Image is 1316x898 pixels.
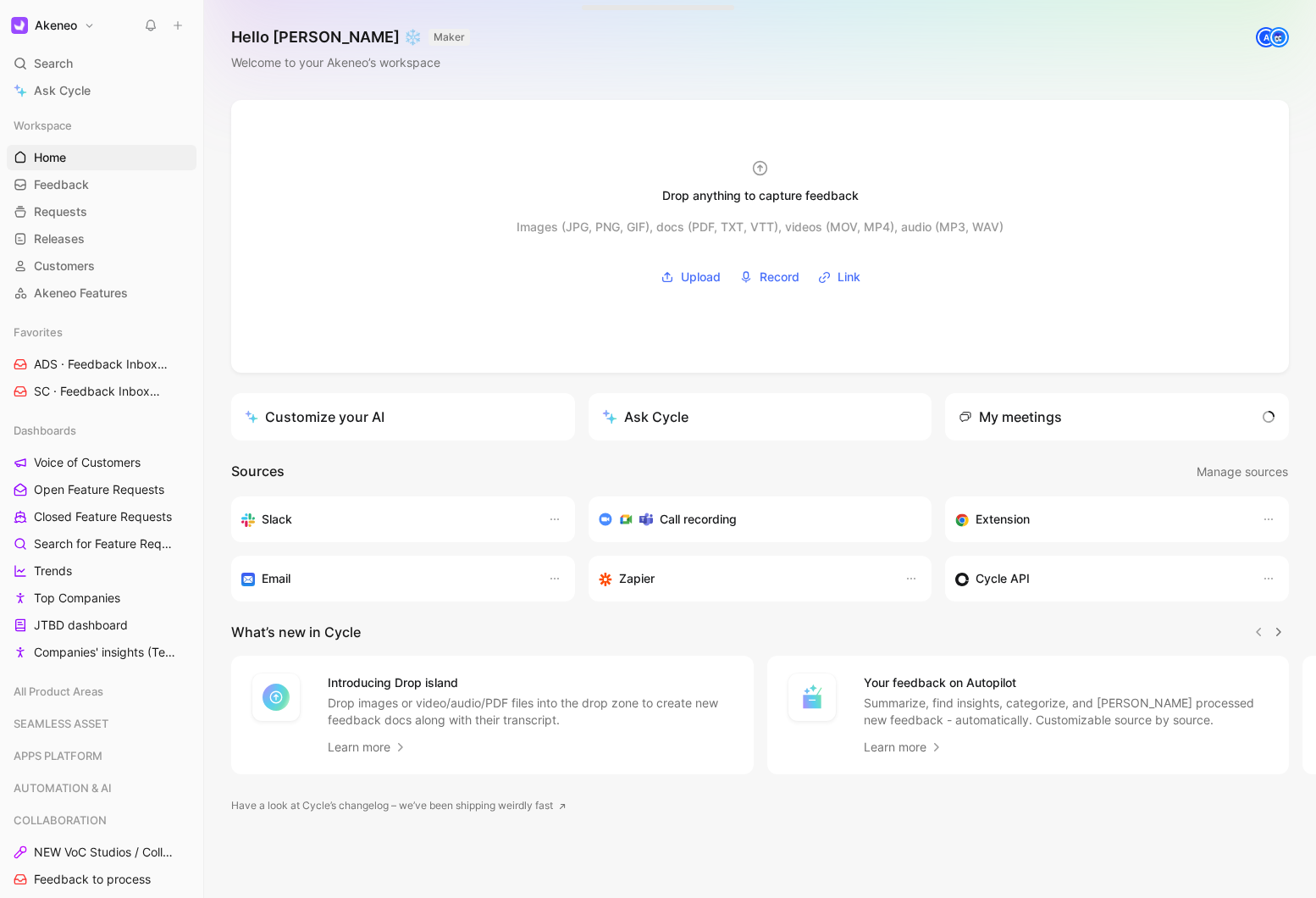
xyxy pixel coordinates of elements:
[864,737,943,757] a: Learn more
[34,508,172,525] span: Closed Feature Requests
[7,679,196,704] div: All Product Areas
[14,422,76,439] span: Dashboards
[7,585,196,611] a: Top Companies
[34,454,141,471] span: Voice of Customers
[34,356,169,374] span: ADS · Feedback Inbox
[1258,29,1275,46] div: A
[7,253,196,279] a: Customers
[7,743,196,773] div: APPS PLATFORM
[589,393,932,441] button: Ask Cycle
[34,871,151,888] span: Feedback to process
[231,797,567,814] a: Have a look at Cycle’s changelog – we’ve been shipping weirdly fast
[7,226,196,252] a: Releases
[241,509,531,529] div: Sync your customers, send feedback and get updates in Slack
[599,568,888,589] div: Capture feedback from thousands of sources with Zapier (survey results, recordings, sheets, etc).
[7,14,99,37] button: AkeneoAkeneo
[7,379,196,404] a: SC · Feedback InboxSHARED CATALOGS
[7,558,196,584] a: Trends
[34,644,180,661] span: Companies' insights (Test [PERSON_NAME])
[7,867,196,892] a: Feedback to process
[619,568,655,589] h3: Zapier
[34,203,87,220] span: Requests
[328,695,733,729] p: Drop images or video/audio/PDF files into the drop zone to create new feedback docs along with th...
[517,217,1004,237] div: Images (JPG, PNG, GIF), docs (PDF, TXT, VTT), videos (MOV, MP4), audio (MP3, WAV)
[34,258,95,274] span: Customers
[34,149,66,166] span: Home
[812,264,866,290] button: Link
[7,418,196,665] div: DashboardsVoice of CustomersOpen Feature RequestsClosed Feature RequestsSearch for Feature Reques...
[231,53,470,73] div: Welcome to your Akeneo’s workspace
[599,509,909,529] div: Record & transcribe meetings from Zoom, Meet & Teams.
[34,563,72,579] span: Trends
[681,267,721,287] span: Upload
[1197,462,1288,482] span: Manage sources
[7,775,196,806] div: AUTOMATION & AI
[7,51,196,76] div: Search
[7,711,196,736] div: SEAMLESS ASSET
[262,509,292,529] h3: Slack
[245,407,384,427] div: Customize your AI
[7,613,196,638] a: JTBD dashboard
[976,568,1030,589] h3: Cycle API
[662,186,859,206] div: Drop anything to capture feedback
[1270,29,1287,46] img: avatar
[231,393,575,441] a: Customize your AI
[7,172,196,197] a: Feedback
[864,695,1269,729] p: Summarize, find insights, categorize, and [PERSON_NAME] processed new feedback - automatically. C...
[231,27,470,47] h1: Hello [PERSON_NAME] ❄️
[34,383,167,401] span: SC · Feedback Inbox
[7,113,196,138] div: Workspace
[733,264,805,290] button: Record
[7,280,196,306] a: Akeneo Features
[959,407,1062,427] div: My meetings
[11,17,28,34] img: Akeneo
[14,715,108,732] span: SEAMLESS ASSET
[7,775,196,801] div: AUTOMATION & AI
[34,53,73,74] span: Search
[328,737,407,757] a: Learn more
[262,568,290,589] h3: Email
[760,267,799,287] span: Record
[7,504,196,529] a: Closed Feature Requests
[34,844,176,861] span: NEW VoC Studios / Collaboration
[7,477,196,502] a: Open Feature Requests
[14,812,107,829] span: COLLABORATION
[34,535,174,552] span: Search for Feature Requests
[7,319,196,345] div: Favorites
[231,622,361,642] h2: What’s new in Cycle
[429,29,470,46] button: MAKER
[7,418,196,443] div: Dashboards
[7,450,196,475] a: Voice of Customers
[7,640,196,665] a: Companies' insights (Test [PERSON_NAME])
[7,679,196,709] div: All Product Areas
[7,807,196,833] div: COLLABORATION
[14,324,63,341] span: Favorites
[34,285,128,302] span: Akeneo Features
[7,711,196,741] div: SEAMLESS ASSET
[328,673,733,693] h4: Introducing Drop island
[231,461,285,483] h2: Sources
[7,78,196,103] a: Ask Cycle
[7,352,196,377] a: ADS · Feedback InboxDIGITAL SHOWROOM
[14,683,103,700] span: All Product Areas
[864,673,1269,693] h4: Your feedback on Autopilot
[955,568,1245,589] div: Sync customers & send feedback from custom sources. Get inspired by our favorite use case
[7,531,196,557] a: Search for Feature Requests
[35,18,77,33] h1: Akeneo
[34,176,89,193] span: Feedback
[7,145,196,170] a: Home
[838,267,860,287] span: Link
[34,230,85,247] span: Releases
[34,481,164,498] span: Open Feature Requests
[34,590,120,607] span: Top Companies
[14,779,112,796] span: AUTOMATION & AI
[7,199,196,224] a: Requests
[7,840,196,865] a: NEW VoC Studios / Collaboration
[34,617,128,634] span: JTBD dashboard
[955,509,1245,529] div: Capture feedback from anywhere on the web
[14,117,72,134] span: Workspace
[660,509,737,529] h3: Call recording
[241,568,531,589] div: Forward emails to your feedback inbox
[14,747,102,764] span: APPS PLATFORM
[602,407,688,427] div: Ask Cycle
